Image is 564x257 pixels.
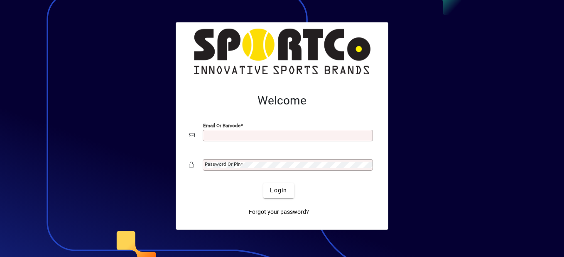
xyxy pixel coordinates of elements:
a: Forgot your password? [245,205,312,220]
span: Forgot your password? [249,208,309,216]
mat-label: Email or Barcode [203,122,240,128]
mat-label: Password or Pin [205,161,240,167]
span: Login [270,186,287,195]
h2: Welcome [189,94,375,108]
button: Login [263,183,294,198]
